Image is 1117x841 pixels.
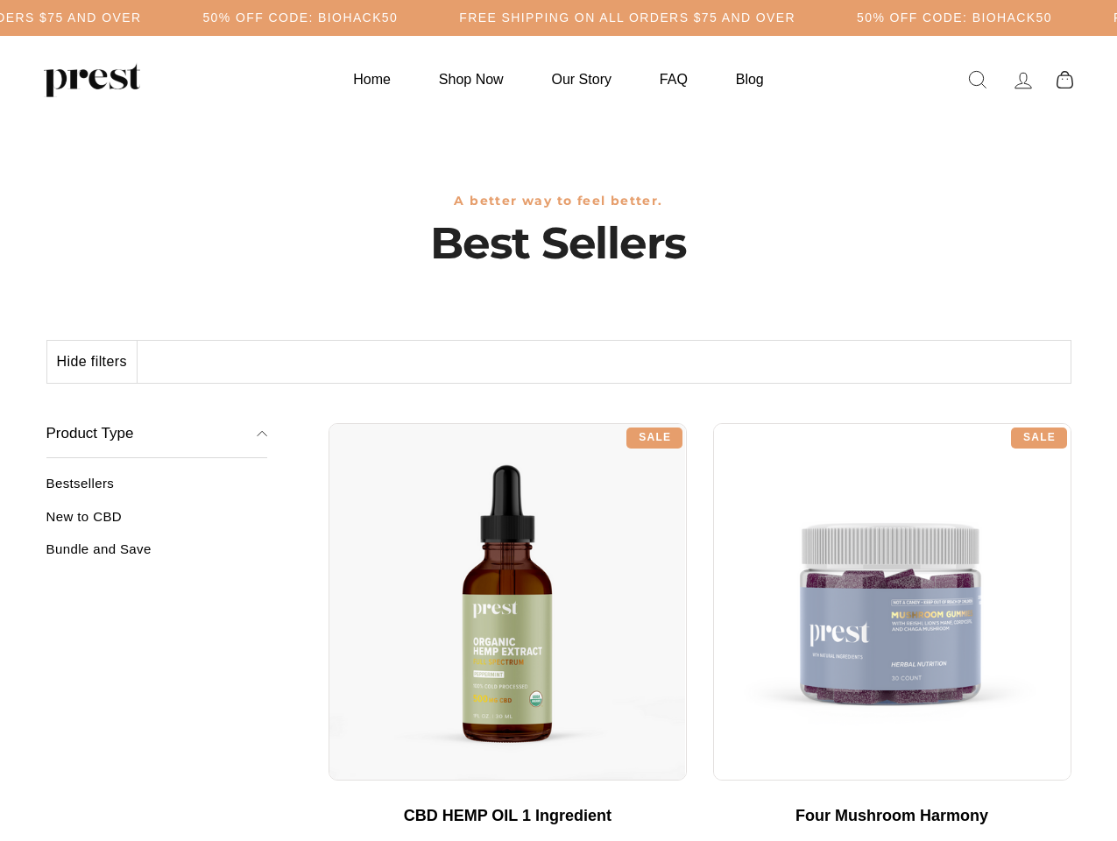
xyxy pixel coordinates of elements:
[46,217,1071,270] h1: Best Sellers
[46,541,268,570] a: Bundle and Save
[202,11,398,25] h5: 50% OFF CODE: BIOHACK50
[417,62,526,96] a: Shop Now
[331,62,413,96] a: Home
[1011,428,1067,449] div: Sale
[46,194,1071,208] h3: A better way to feel better.
[47,341,138,383] button: Hide filters
[626,428,682,449] div: Sale
[459,11,795,25] h5: Free Shipping on all orders $75 and over
[46,476,268,505] a: Bestsellers
[857,11,1052,25] h5: 50% OFF CODE: BIOHACK50
[331,62,785,96] ul: Primary
[46,410,268,459] button: Product Type
[346,807,669,826] div: CBD HEMP OIL 1 Ingredient
[44,62,140,97] img: PREST ORGANICS
[638,62,710,96] a: FAQ
[46,509,268,538] a: New to CBD
[530,62,633,96] a: Our Story
[714,62,786,96] a: Blog
[731,807,1054,826] div: Four Mushroom Harmony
